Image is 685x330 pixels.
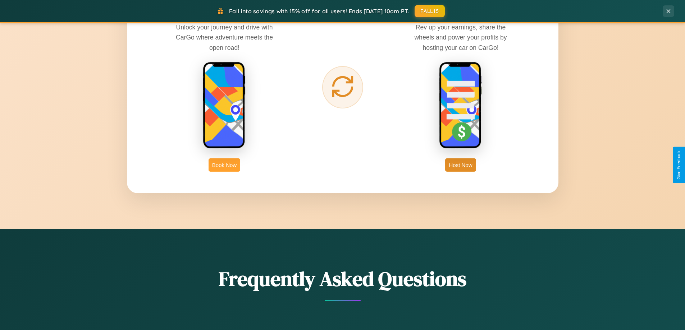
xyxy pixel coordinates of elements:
img: host phone [439,62,482,149]
button: Book Now [209,158,240,172]
img: rent phone [203,62,246,149]
div: Give Feedback [676,150,681,180]
p: Rev up your earnings, share the wheels and power your profits by hosting your car on CarGo! [407,22,515,52]
h2: Frequently Asked Questions [127,265,558,293]
p: Unlock your journey and drive with CarGo where adventure meets the open road! [170,22,278,52]
button: FALL15 [415,5,445,17]
span: Fall into savings with 15% off for all users! Ends [DATE] 10am PT. [229,8,409,15]
button: Host Now [445,158,476,172]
